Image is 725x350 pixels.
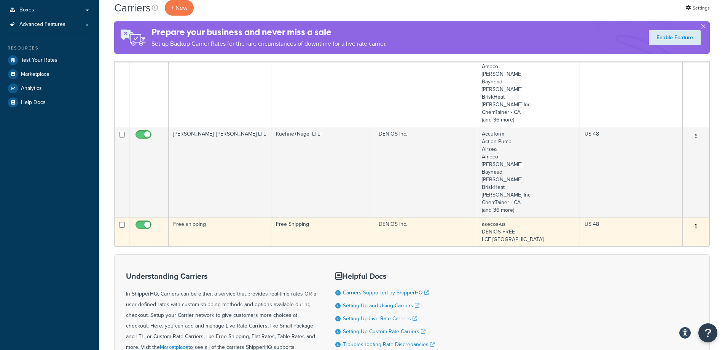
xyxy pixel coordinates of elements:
span: Analytics [21,85,42,92]
a: Analytics [6,82,93,95]
div: Resources [6,45,93,51]
a: Carriers Supported by ShipperHQ [343,289,429,297]
a: Boxes [6,3,93,17]
img: ad-rules-rateshop-fe6ec290ccb7230408bd80ed9643f0289d75e0ffd9eb532fc0e269fcd187b520.png [114,21,151,54]
li: Advanced Features [6,18,93,32]
span: Advanced Features [19,21,65,28]
td: DENIOS Inc. [374,217,477,246]
td: UPS® [271,37,374,127]
td: DENIOS Inc. [374,37,477,127]
h3: Understanding Carriers [126,272,316,280]
span: 5 [86,21,88,28]
td: asecos-us DENIOS FREE LCF [GEOGRAPHIC_DATA] [477,217,580,246]
td: Kuehne+Nagel LTL+ [271,127,374,217]
span: Marketplace [21,71,49,78]
td: [PERSON_NAME]+[PERSON_NAME] LTL [169,127,271,217]
a: Help Docs [6,96,93,109]
td: Accuform Action Pump Airsea Ampco [PERSON_NAME] Bayhead [PERSON_NAME] BriskHeat [PERSON_NAME] Inc... [477,127,580,217]
a: Settings [686,3,710,13]
td: US 48 [580,127,683,217]
a: Enable Feature [649,30,701,45]
td: Free shipping [169,217,271,246]
td: DENIOS Inc. [374,127,477,217]
a: Troubleshooting Rate Discrepancies [343,340,435,348]
h4: Prepare your business and never miss a sale [151,26,387,38]
td: US 48 [580,37,683,127]
span: Help Docs [21,99,46,106]
a: Setting Up and Using Carriers [343,302,419,310]
a: Test Your Rates [6,53,93,67]
td: UPS [169,37,271,127]
h3: Helpful Docs [335,272,435,280]
button: Open Resource Center [698,323,717,342]
h1: Carriers [114,0,151,15]
span: Boxes [19,7,34,13]
a: Setting Up Custom Rate Carriers [343,328,425,336]
span: Test Your Rates [21,57,57,64]
a: Setting Up Live Rate Carriers [343,315,417,323]
a: Marketplace [6,67,93,81]
td: Accuform Action Pump Airsea Ampco [PERSON_NAME] Bayhead [PERSON_NAME] BriskHeat [PERSON_NAME] Inc... [477,37,580,127]
td: Free Shipping [271,217,374,246]
a: Advanced Features 5 [6,18,93,32]
p: Set up Backup Carrier Rates for the rare circumstances of downtime for a live rate carrier. [151,38,387,49]
td: US 48 [580,217,683,246]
